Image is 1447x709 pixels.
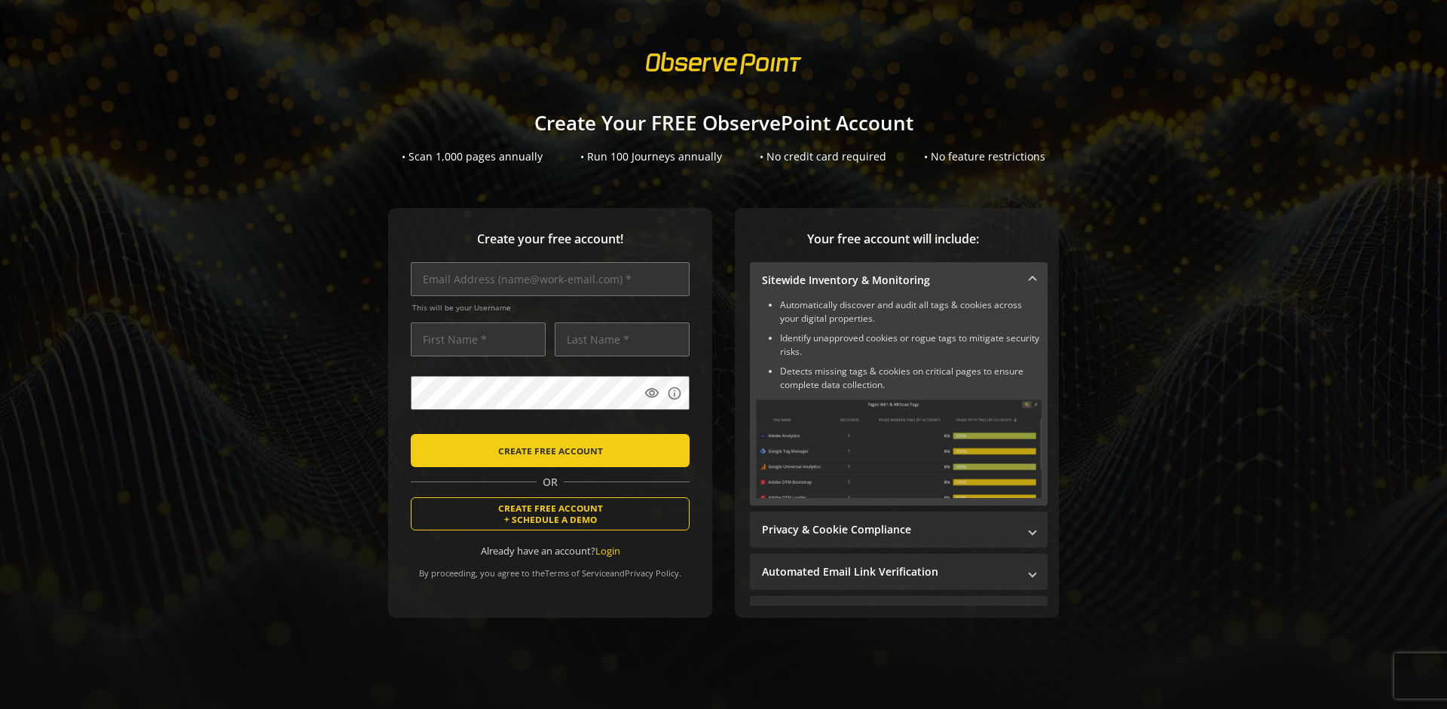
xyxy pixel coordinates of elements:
[625,567,679,579] a: Privacy Policy
[780,365,1042,392] li: Detects missing tags & cookies on critical pages to ensure complete data collection.
[498,437,603,464] span: CREATE FREE ACCOUNT
[750,231,1036,248] span: Your free account will include:
[750,298,1048,506] div: Sitewide Inventory & Monitoring
[411,497,690,530] button: CREATE FREE ACCOUNT+ SCHEDULE A DEMO
[537,475,564,490] span: OR
[762,522,1017,537] mat-panel-title: Privacy & Cookie Compliance
[750,262,1048,298] mat-expansion-panel-header: Sitewide Inventory & Monitoring
[545,567,610,579] a: Terms of Service
[762,564,1017,579] mat-panel-title: Automated Email Link Verification
[750,512,1048,548] mat-expansion-panel-header: Privacy & Cookie Compliance
[756,399,1042,498] img: Sitewide Inventory & Monitoring
[555,322,690,356] input: Last Name *
[780,332,1042,359] li: Identify unapproved cookies or rogue tags to mitigate security risks.
[411,231,690,248] span: Create your free account!
[411,262,690,296] input: Email Address (name@work-email.com) *
[411,544,690,558] div: Already have an account?
[750,596,1048,632] mat-expansion-panel-header: Performance Monitoring with Web Vitals
[411,322,546,356] input: First Name *
[760,149,886,164] div: • No credit card required
[644,386,659,401] mat-icon: visibility
[924,149,1045,164] div: • No feature restrictions
[402,149,543,164] div: • Scan 1,000 pages annually
[412,302,690,313] span: This will be your Username
[667,386,682,401] mat-icon: info
[498,503,603,525] span: CREATE FREE ACCOUNT + SCHEDULE A DEMO
[750,554,1048,590] mat-expansion-panel-header: Automated Email Link Verification
[411,434,690,467] button: CREATE FREE ACCOUNT
[595,544,620,558] a: Login
[762,273,1017,288] mat-panel-title: Sitewide Inventory & Monitoring
[411,558,690,579] div: By proceeding, you agree to the and .
[780,298,1042,325] li: Automatically discover and audit all tags & cookies across your digital properties.
[580,149,722,164] div: • Run 100 Journeys annually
